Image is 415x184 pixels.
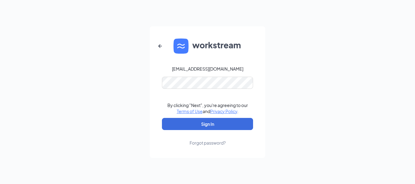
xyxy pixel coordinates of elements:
div: Forgot password? [190,140,226,146]
svg: ArrowLeftNew [156,42,164,50]
img: WS logo and Workstream text [173,38,242,54]
a: Forgot password? [190,130,226,146]
a: Terms of Use [177,109,203,114]
div: By clicking "Next", you're agreeing to our and . [167,102,248,114]
button: ArrowLeftNew [153,39,167,53]
a: Privacy Policy [210,109,237,114]
div: [EMAIL_ADDRESS][DOMAIN_NAME] [172,66,243,72]
button: Sign In [162,118,253,130]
